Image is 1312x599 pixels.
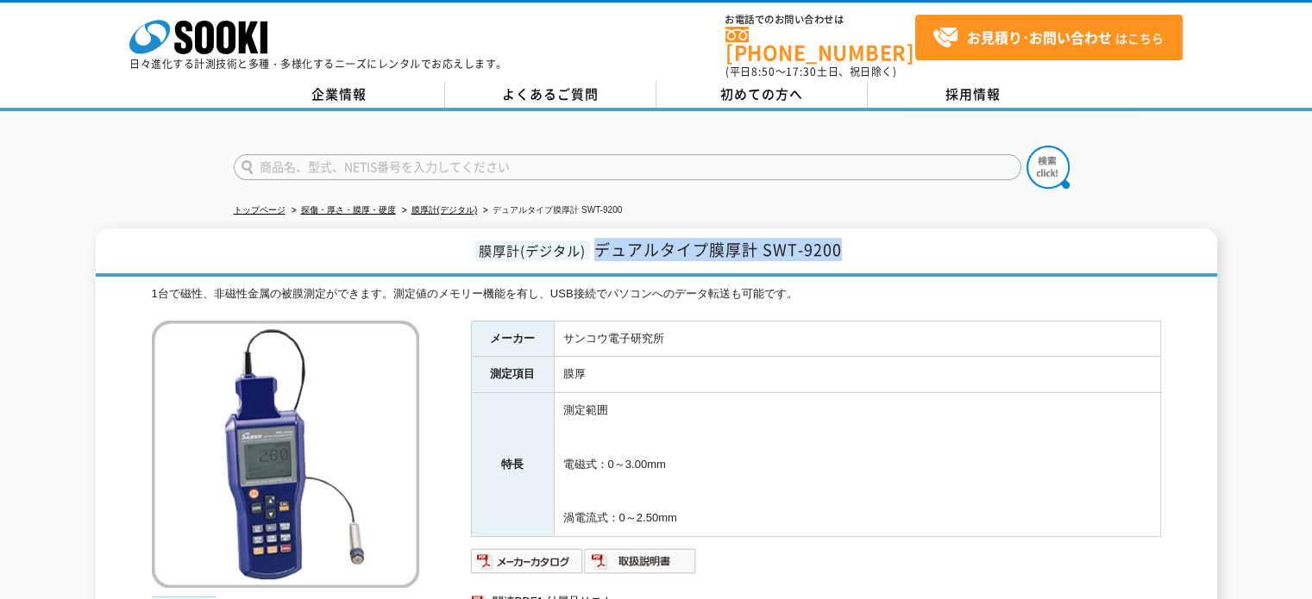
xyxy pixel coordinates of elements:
[471,393,554,537] th: 特長
[234,82,445,108] a: 企業情報
[915,15,1183,60] a: お見積り･お問い合わせはこちら
[445,82,656,108] a: よくあるご質問
[554,321,1160,357] td: サンコウ電子研究所
[786,64,817,79] span: 17:30
[301,205,396,215] a: 探傷・厚さ・膜厚・硬度
[967,27,1112,47] strong: お見積り･お問い合わせ
[471,357,554,393] th: 測定項目
[584,558,697,571] a: 取扱説明書
[474,240,590,260] span: 膜厚計(デジタル)
[152,285,1161,303] div: 1台で磁性、非磁性金属の被膜測定ができます。測定値のメモリー機能を有し、USB接続でパソコンへのデータ転送も可能です。
[152,321,419,588] img: デュアルタイプ膜厚計 SWT-9200
[594,238,842,261] span: デュアルタイプ膜厚計 SWT-9200
[725,64,896,79] span: (平日 ～ 土日、祝日除く)
[868,82,1079,108] a: 採用情報
[725,27,915,62] a: [PHONE_NUMBER]
[554,393,1160,537] td: 測定範囲 電磁式：0～3.00mm 渦電流式：0～2.50mm
[471,558,584,571] a: メーカーカタログ
[554,357,1160,393] td: 膜厚
[1026,146,1070,189] img: btn_search.png
[129,59,507,69] p: 日々進化する計測技術と多種・多様化するニーズにレンタルでお応えします。
[932,25,1164,51] span: はこちら
[471,547,584,575] img: メーカーカタログ
[751,64,775,79] span: 8:50
[234,154,1021,180] input: 商品名、型式、NETIS番号を入力してください
[471,321,554,357] th: メーカー
[725,15,915,25] span: お電話でのお問い合わせは
[411,205,478,215] a: 膜厚計(デジタル)
[234,205,286,215] a: トップページ
[656,82,868,108] a: 初めての方へ
[720,84,803,103] span: 初めての方へ
[584,547,697,575] img: 取扱説明書
[480,202,622,220] li: デュアルタイプ膜厚計 SWT-9200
